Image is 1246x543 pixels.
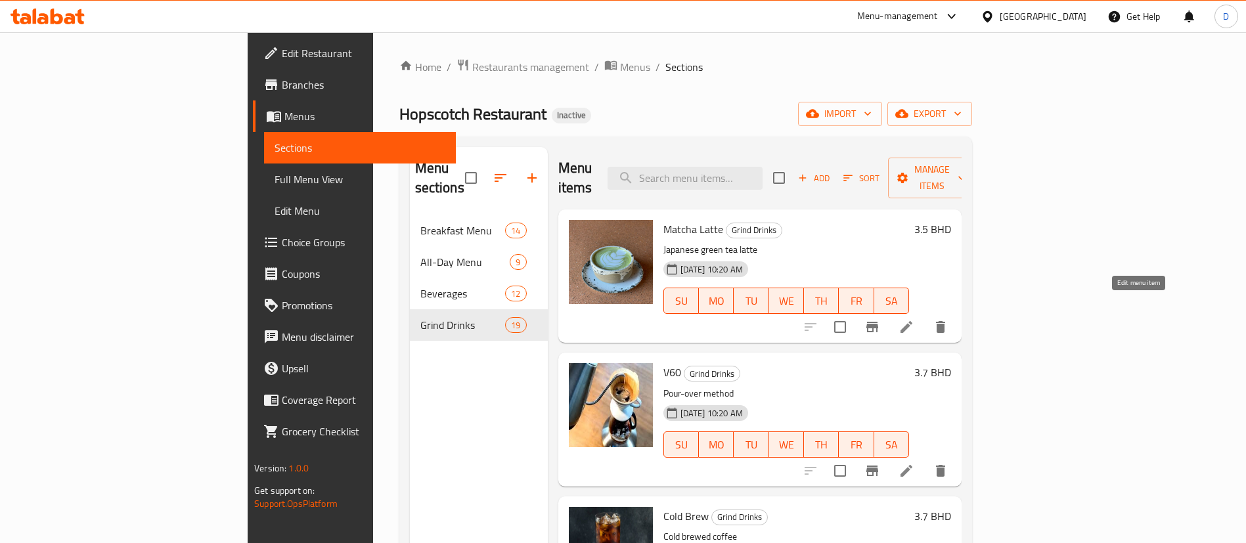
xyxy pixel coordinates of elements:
[684,366,740,381] div: Grind Drinks
[282,360,445,376] span: Upsell
[253,227,456,258] a: Choice Groups
[420,317,506,333] span: Grind Drinks
[254,495,338,512] a: Support.OpsPlatform
[804,431,839,458] button: TH
[410,246,548,278] div: All-Day Menu9
[275,171,445,187] span: Full Menu View
[505,286,526,301] div: items
[734,431,768,458] button: TU
[857,455,888,487] button: Branch-specific-item
[839,288,874,314] button: FR
[253,100,456,132] a: Menus
[552,110,591,121] span: Inactive
[282,297,445,313] span: Promotions
[410,215,548,246] div: Breakfast Menu14
[505,317,526,333] div: items
[264,132,456,163] a: Sections
[704,435,728,454] span: MO
[253,37,456,69] a: Edit Restaurant
[253,258,456,290] a: Coupons
[457,164,485,192] span: Select all sections
[282,234,445,250] span: Choice Groups
[804,288,839,314] button: TH
[675,407,748,420] span: [DATE] 10:20 AM
[506,319,525,332] span: 19
[879,292,904,311] span: SA
[774,435,799,454] span: WE
[774,292,799,311] span: WE
[1223,9,1229,24] span: D
[253,416,456,447] a: Grocery Checklist
[726,223,782,238] div: Grind Drinks
[899,463,914,479] a: Edit menu item
[506,288,525,300] span: 12
[874,288,909,314] button: SA
[826,457,854,485] span: Select to update
[420,223,506,238] span: Breakfast Menu
[569,363,653,447] img: V60
[684,366,740,381] span: Grind Drinks
[253,353,456,384] a: Upsell
[739,435,763,454] span: TU
[604,58,650,76] a: Menus
[809,106,872,122] span: import
[835,168,888,188] span: Sort items
[282,266,445,282] span: Coupons
[898,106,962,122] span: export
[840,168,883,188] button: Sort
[839,431,874,458] button: FR
[925,455,956,487] button: delete
[726,223,782,238] span: Grind Drinks
[826,313,854,341] span: Select to update
[663,242,909,258] p: Japanese green tea latte
[656,59,660,75] li: /
[888,158,976,198] button: Manage items
[410,309,548,341] div: Grind Drinks19
[675,263,748,276] span: [DATE] 10:20 AM
[843,171,879,186] span: Sort
[914,507,951,525] h6: 3.7 BHD
[275,203,445,219] span: Edit Menu
[510,256,525,269] span: 9
[282,45,445,61] span: Edit Restaurant
[925,311,956,343] button: delete
[569,220,653,304] img: Matcha Latte
[844,292,868,311] span: FR
[734,288,768,314] button: TU
[510,254,526,270] div: items
[809,292,834,311] span: TH
[620,59,650,75] span: Menus
[663,362,681,382] span: V60
[665,59,703,75] span: Sections
[699,288,734,314] button: MO
[914,363,951,381] h6: 3.7 BHD
[739,292,763,311] span: TU
[608,167,763,190] input: search
[264,163,456,195] a: Full Menu View
[558,158,592,198] h2: Menu items
[844,435,868,454] span: FR
[275,140,445,156] span: Sections
[516,162,548,194] button: Add section
[712,510,767,525] span: Grind Drinks
[552,108,591,123] div: Inactive
[793,168,835,188] span: Add item
[254,460,286,477] span: Version:
[669,292,694,311] span: SU
[669,435,694,454] span: SU
[914,220,951,238] h6: 3.5 BHD
[254,482,315,499] span: Get support on:
[793,168,835,188] button: Add
[663,219,723,239] span: Matcha Latte
[399,58,972,76] nav: breadcrumb
[663,385,909,402] p: Pour-over method
[796,171,832,186] span: Add
[809,435,834,454] span: TH
[769,288,804,314] button: WE
[765,164,793,192] span: Select section
[874,431,909,458] button: SA
[798,102,882,126] button: import
[410,209,548,346] nav: Menu sections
